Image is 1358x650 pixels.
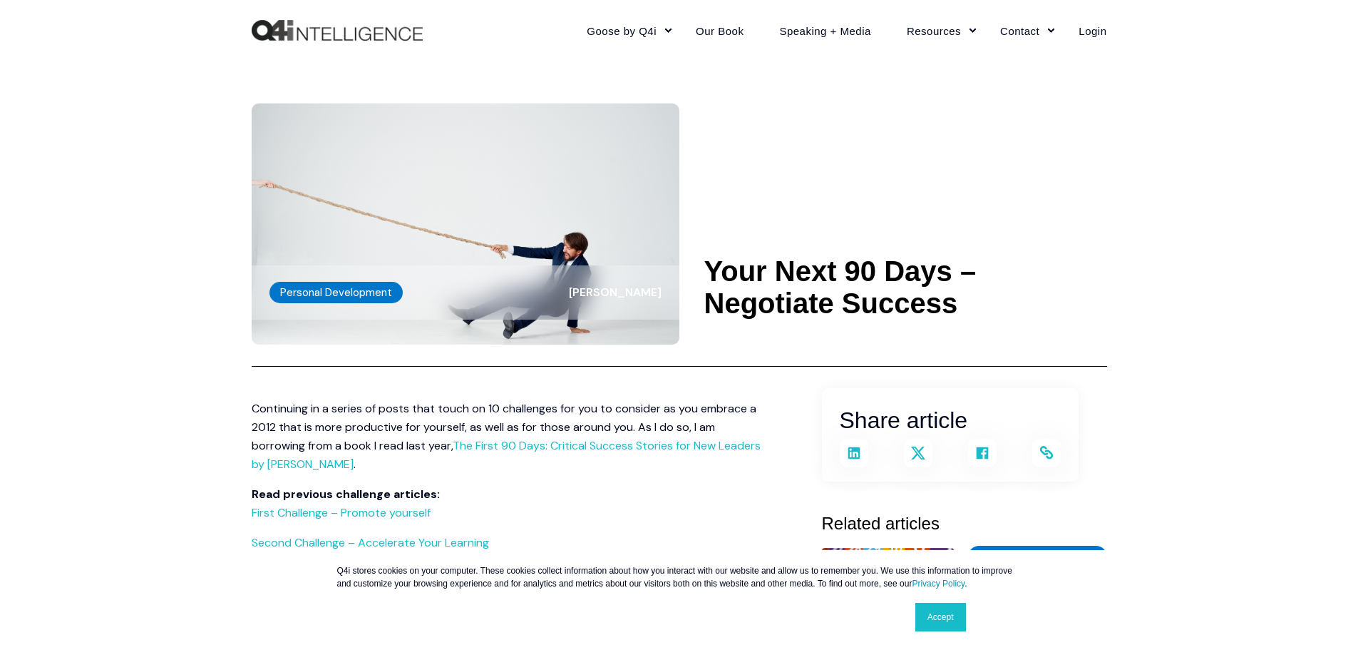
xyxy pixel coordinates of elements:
p: Q4i stores cookies on your computer. These cookies collect information about how you interact wit... [337,564,1022,590]
h3: Related articles [822,510,1107,537]
p: Continuing in a series of posts that touch on 10 challenges for you to consider as you embrace a ... [252,400,765,474]
label: Personal Development [968,546,1107,568]
a: Accept [915,603,966,631]
span: [PERSON_NAME] [569,285,662,300]
label: Personal Development [269,282,403,303]
a: Privacy Policy [912,579,965,589]
a: Second Challenge – Accelerate Your Learning [252,535,489,550]
a: First Challenge – Promote yourself [252,505,431,520]
a: The First 90 Days: Critical Success Stories for New Leaders by [PERSON_NAME] [252,438,761,472]
h1: Your Next 90 Days – Negotiate Success [704,255,1107,320]
img: Q4intelligence, LLC logo [252,20,423,41]
img: Your Next 90 Days [822,548,954,644]
strong: Read previous challenge articles: [252,487,440,502]
img: Your Next 90 Days – Negotiate Success [252,103,679,345]
a: Back to Home [252,20,423,41]
h3: Share article [840,402,1061,439]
